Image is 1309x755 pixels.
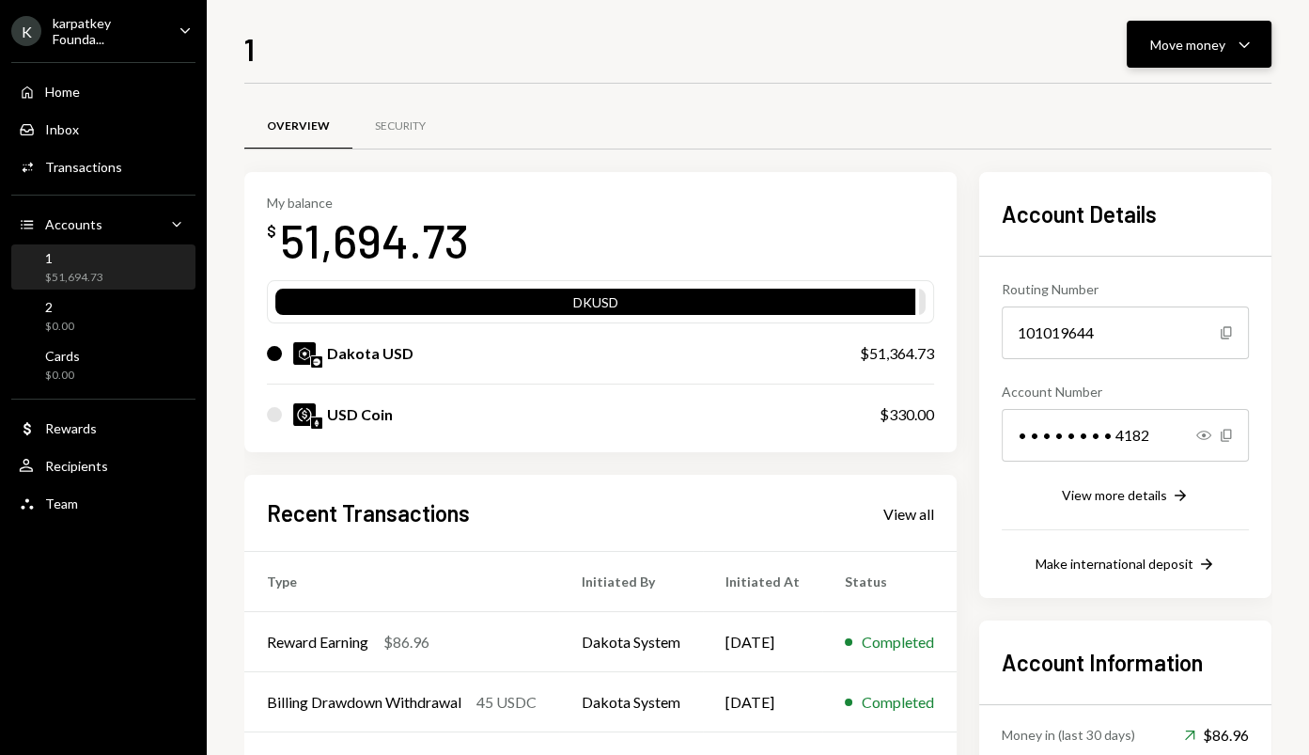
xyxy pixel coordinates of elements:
[45,299,74,315] div: 2
[1036,555,1216,575] button: Make international deposit
[244,552,559,612] th: Type
[293,403,316,426] img: USDC
[11,149,195,183] a: Transactions
[11,342,195,387] a: Cards$0.00
[45,495,78,511] div: Team
[1002,725,1135,745] div: Money in (last 30 days)
[1002,198,1249,229] h2: Account Details
[1002,279,1249,299] div: Routing Number
[45,216,102,232] div: Accounts
[862,631,934,653] div: Completed
[267,497,470,528] h2: Recent Transactions
[559,672,703,732] td: Dakota System
[45,368,80,384] div: $0.00
[703,672,822,732] td: [DATE]
[559,612,703,672] td: Dakota System
[45,250,103,266] div: 1
[45,420,97,436] div: Rewards
[267,691,461,714] div: Billing Drawdown Withdrawal
[883,505,934,524] div: View all
[1002,647,1249,678] h2: Account Information
[45,458,108,474] div: Recipients
[11,293,195,338] a: 2$0.00
[267,195,469,211] div: My balance
[45,319,74,335] div: $0.00
[1062,486,1190,507] button: View more details
[1002,382,1249,401] div: Account Number
[11,74,195,108] a: Home
[880,403,934,426] div: $330.00
[293,342,316,365] img: DKUSD
[45,348,80,364] div: Cards
[45,84,80,100] div: Home
[280,211,469,270] div: 51,694.73
[45,270,103,286] div: $51,694.73
[703,552,822,612] th: Initiated At
[11,244,195,290] a: 1$51,694.73
[311,417,322,429] img: ethereum-mainnet
[860,342,934,365] div: $51,364.73
[1127,21,1271,68] button: Move money
[1150,35,1225,55] div: Move money
[822,552,957,612] th: Status
[1036,556,1193,572] div: Make international deposit
[45,159,122,175] div: Transactions
[476,691,537,714] div: 45 USDC
[375,118,426,134] div: Security
[11,411,195,445] a: Rewards
[11,16,41,46] div: K
[11,486,195,520] a: Team
[267,222,276,241] div: $
[267,118,330,134] div: Overview
[11,112,195,146] a: Inbox
[311,356,322,368] img: base-mainnet
[559,552,703,612] th: Initiated By
[1002,307,1249,359] div: 101019644
[352,102,448,150] a: Security
[1062,487,1167,503] div: View more details
[1002,409,1249,462] div: • • • • • • • • 4182
[11,207,195,241] a: Accounts
[45,121,79,137] div: Inbox
[267,631,368,653] div: Reward Earning
[244,102,352,150] a: Overview
[1184,724,1249,747] div: $86.96
[275,292,915,319] div: DKUSD
[383,631,429,653] div: $86.96
[11,448,195,482] a: Recipients
[883,503,934,524] a: View all
[327,342,413,365] div: Dakota USD
[862,691,934,714] div: Completed
[244,30,255,68] h1: 1
[327,403,393,426] div: USD Coin
[53,15,164,47] div: karpatkey Founda...
[703,612,822,672] td: [DATE]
